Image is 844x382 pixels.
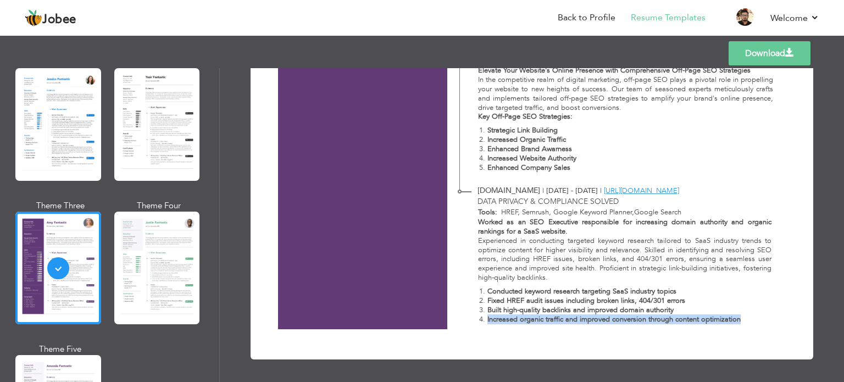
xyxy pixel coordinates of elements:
[478,112,573,121] strong: Key Off-Page SEO Strategies:
[477,196,619,207] span: Data Privacy & Compliance Solved
[18,200,103,212] div: Theme Three
[18,344,103,355] div: Theme Five
[478,236,771,283] p: Experienced in conducting targeted keyword research tailored to SaaS industry trends to optimize ...
[558,12,615,24] a: Back to Profile
[478,207,497,217] b: Tools:
[42,14,76,26] span: Jobee
[487,153,576,163] strong: Increased Website Authority
[736,8,754,26] img: Profile Img
[487,135,566,145] strong: Increased Organic Traffic
[487,125,558,135] strong: Strategic Link Building
[477,185,540,196] span: [DOMAIN_NAME]
[497,207,771,218] p: HREF, Semrush, Google Keyword Planner,Google Search
[25,9,42,27] img: jobee.io
[487,314,741,324] strong: Increased organic traffic and improved conversion through content optimization
[487,305,674,315] strong: Built high-quality backlinks and improved domain authority
[478,217,771,236] strong: Worked as an SEO Executive responsible for increasing domain authority and organic rankings for a...
[487,144,572,154] strong: Enhanced Brand Awarness
[604,186,679,196] a: [URL][DOMAIN_NAME]
[478,65,751,75] strong: Elevate Your Website's Online Presence with Comprehensive Off-Page SEO Strategies
[770,12,819,25] a: Welcome
[116,200,202,212] div: Theme Four
[631,12,706,24] a: Resume Templates
[546,186,598,196] span: [DATE] - [DATE]
[729,41,810,65] a: Download
[487,286,676,296] strong: Conducted keyword research targeting SaaS industry topics
[600,186,602,196] span: |
[487,296,685,306] strong: Fixed HREF audit issues including broken links, 404/301 errors
[487,163,570,173] strong: Enhanced Company Sales
[478,75,774,113] p: In the competitive realm of digital marketing, off-page SEO plays a pivotal role in propelling yo...
[542,186,544,196] span: |
[25,9,76,27] a: Jobee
